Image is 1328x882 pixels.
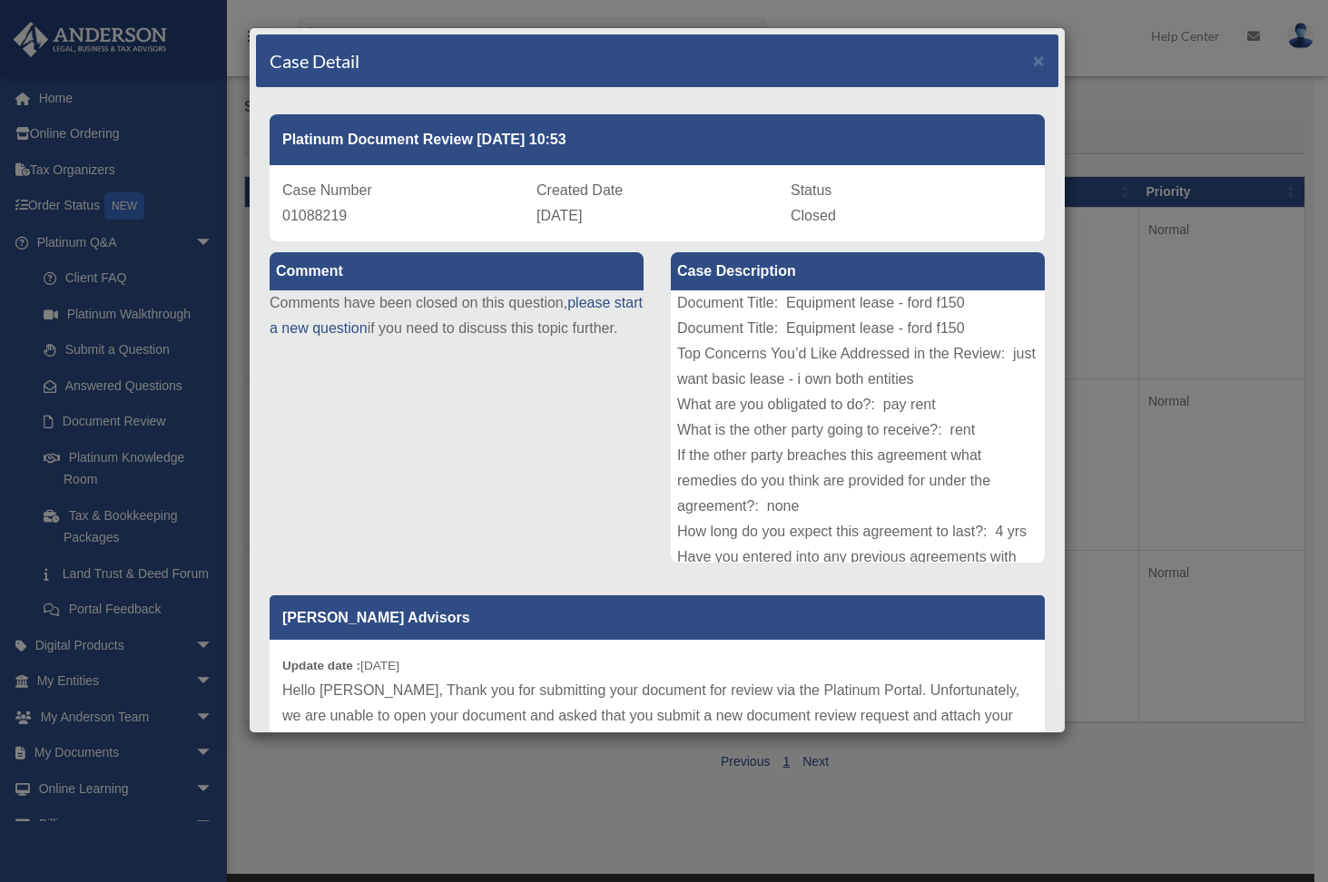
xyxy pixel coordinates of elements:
[671,252,1045,290] label: Case Description
[1033,51,1045,70] button: Close
[282,678,1032,830] p: Hello [PERSON_NAME], Thank you for submitting your document for review via the Platinum Portal. U...
[270,295,643,336] a: please start a new question
[791,208,836,223] span: Closed
[791,182,831,198] span: Status
[671,290,1045,563] div: Type of Document: equip lease Document Title: Equipment lease - ford f150 Document Title: Equipme...
[282,208,347,223] span: 01088219
[282,182,372,198] span: Case Number
[270,595,1045,640] p: [PERSON_NAME] Advisors
[282,659,399,672] small: [DATE]
[270,114,1045,165] div: Platinum Document Review [DATE] 10:53
[270,252,644,290] label: Comment
[536,208,582,223] span: [DATE]
[270,290,644,341] p: Comments have been closed on this question, if you need to discuss this topic further.
[536,182,623,198] span: Created Date
[282,659,360,672] b: Update date :
[270,48,359,73] h4: Case Detail
[1033,50,1045,71] span: ×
